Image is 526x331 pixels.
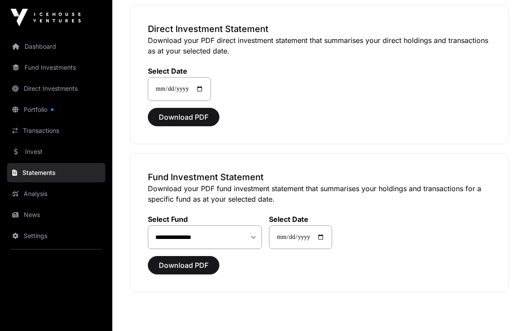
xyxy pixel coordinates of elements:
a: Download PDF [148,117,219,125]
a: Download PDF [148,265,219,274]
h3: Direct Investment Statement [148,23,490,35]
label: Select Date [148,67,211,75]
a: Statements [7,163,105,182]
p: Download your PDF fund investment statement that summarises your holdings and transactions for a ... [148,183,490,204]
label: Select Fund [148,215,262,224]
a: Settings [7,226,105,246]
button: Download PDF [148,256,219,274]
span: Download PDF [159,112,208,122]
span: Download PDF [159,260,208,270]
button: Download PDF [148,108,219,126]
a: Analysis [7,184,105,203]
a: Portfolio [7,100,105,119]
a: Invest [7,142,105,161]
a: Direct Investments [7,79,105,98]
label: Select Date [269,215,332,224]
p: Download your PDF direct investment statement that summarises your direct holdings and transactio... [148,35,490,56]
iframe: Chat Widget [482,289,526,331]
h3: Fund Investment Statement [148,171,490,183]
a: Transactions [7,121,105,140]
a: News [7,205,105,224]
a: Dashboard [7,37,105,56]
img: Icehouse Ventures Logo [11,9,81,26]
a: Fund Investments [7,58,105,77]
